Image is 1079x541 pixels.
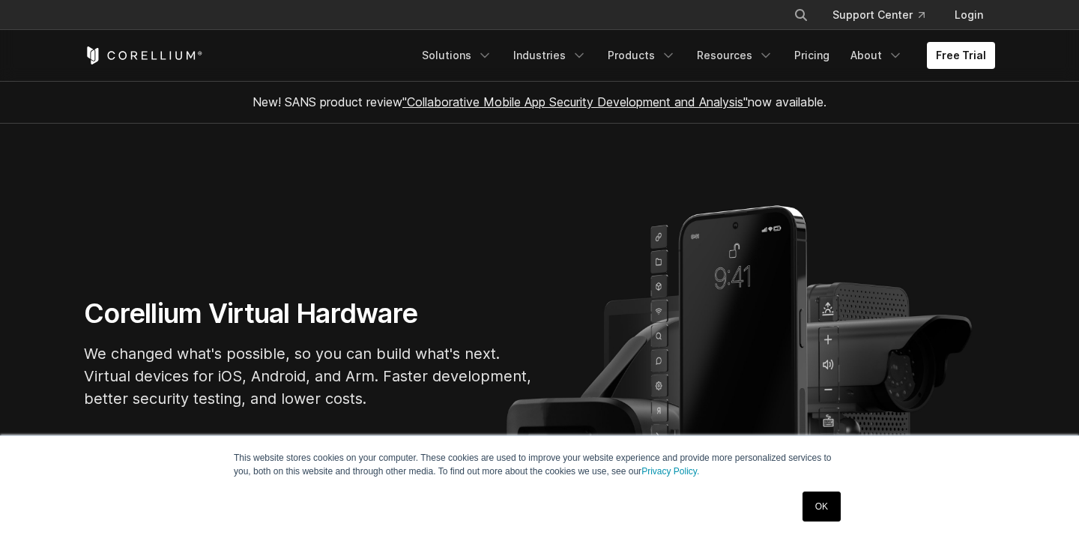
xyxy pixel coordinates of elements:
[84,297,534,330] h1: Corellium Virtual Hardware
[688,42,782,69] a: Resources
[776,1,995,28] div: Navigation Menu
[234,451,845,478] p: This website stores cookies on your computer. These cookies are used to improve your website expe...
[402,94,748,109] a: "Collaborative Mobile App Security Development and Analysis"
[599,42,685,69] a: Products
[927,42,995,69] a: Free Trial
[504,42,596,69] a: Industries
[841,42,912,69] a: About
[413,42,501,69] a: Solutions
[785,42,838,69] a: Pricing
[788,1,814,28] button: Search
[413,42,995,69] div: Navigation Menu
[943,1,995,28] a: Login
[803,492,841,522] a: OK
[641,466,699,477] a: Privacy Policy.
[253,94,826,109] span: New! SANS product review now available.
[820,1,937,28] a: Support Center
[84,46,203,64] a: Corellium Home
[84,342,534,410] p: We changed what's possible, so you can build what's next. Virtual devices for iOS, Android, and A...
